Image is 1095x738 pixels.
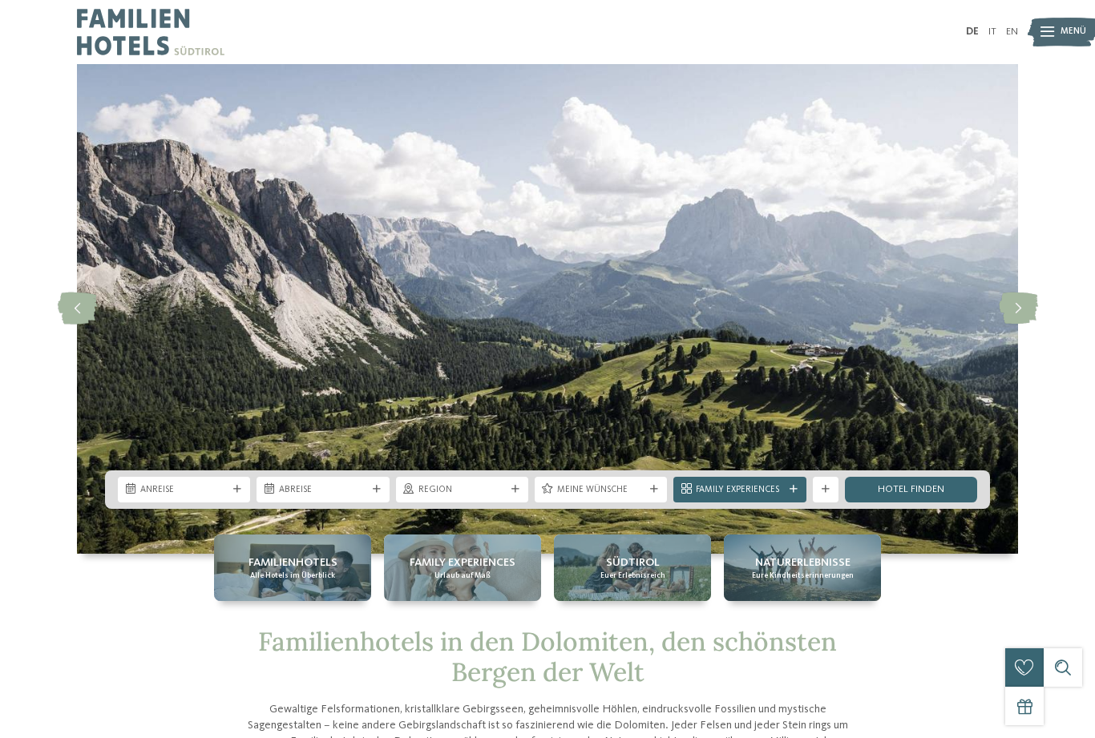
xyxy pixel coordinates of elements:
[434,571,491,581] span: Urlaub auf Maß
[724,534,881,601] a: Familienhotels in den Dolomiten: Urlaub im Reich der bleichen Berge Naturerlebnisse Eure Kindheit...
[1006,26,1018,37] a: EN
[755,555,851,571] span: Naturerlebnisse
[1061,26,1086,38] span: Menü
[554,534,711,601] a: Familienhotels in den Dolomiten: Urlaub im Reich der bleichen Berge Südtirol Euer Erlebnisreich
[418,484,506,497] span: Region
[384,534,541,601] a: Familienhotels in den Dolomiten: Urlaub im Reich der bleichen Berge Family Experiences Urlaub auf...
[988,26,996,37] a: IT
[845,477,977,502] a: Hotel finden
[557,484,644,497] span: Meine Wünsche
[279,484,366,497] span: Abreise
[696,484,783,497] span: Family Experiences
[77,64,1018,554] img: Familienhotels in den Dolomiten: Urlaub im Reich der bleichen Berge
[248,555,337,571] span: Familienhotels
[140,484,228,497] span: Anreise
[606,555,660,571] span: Südtirol
[250,571,335,581] span: Alle Hotels im Überblick
[214,534,371,601] a: Familienhotels in den Dolomiten: Urlaub im Reich der bleichen Berge Familienhotels Alle Hotels im...
[966,26,979,37] a: DE
[752,571,854,581] span: Eure Kindheitserinnerungen
[600,571,665,581] span: Euer Erlebnisreich
[410,555,515,571] span: Family Experiences
[258,625,837,688] span: Familienhotels in den Dolomiten, den schönsten Bergen der Welt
